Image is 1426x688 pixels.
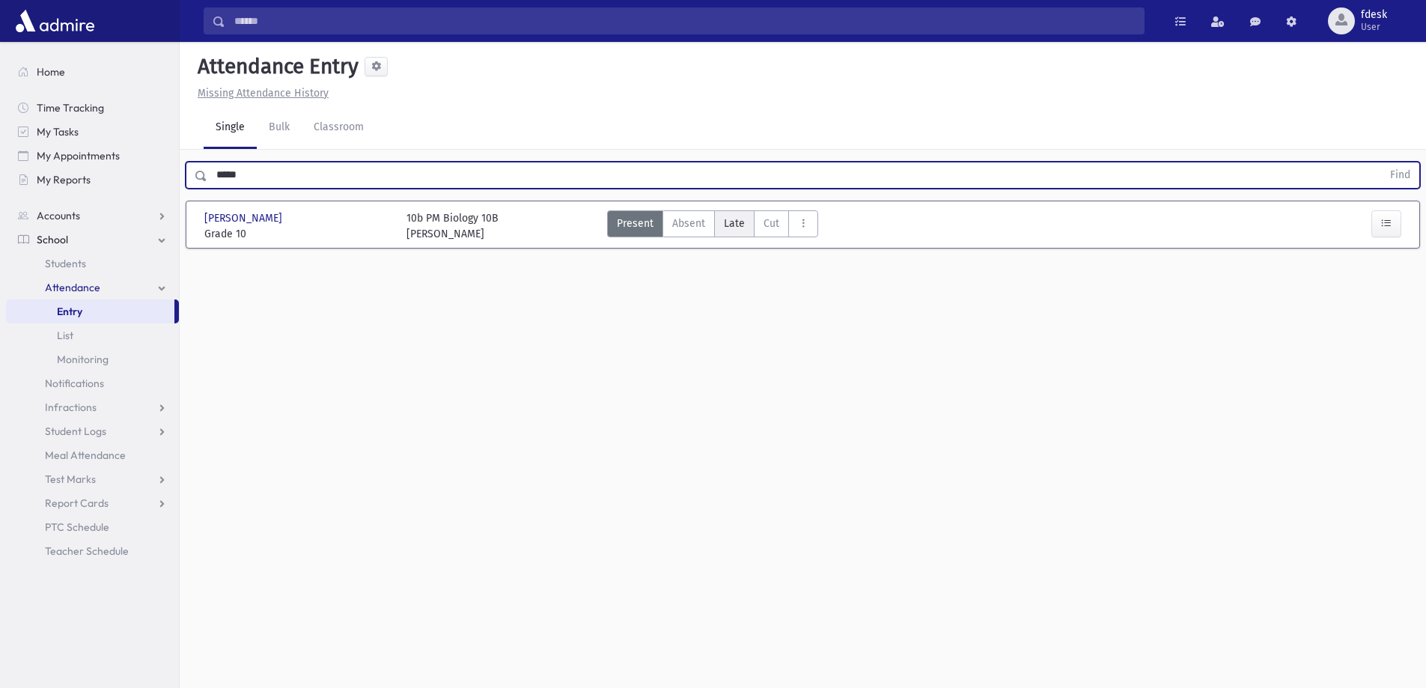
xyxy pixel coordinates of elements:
span: fdesk [1361,9,1387,21]
span: Teacher Schedule [45,544,129,558]
span: My Appointments [37,149,120,162]
a: Student Logs [6,419,179,443]
a: School [6,228,179,252]
span: Report Cards [45,496,109,510]
span: Accounts [37,209,80,222]
span: User [1361,21,1387,33]
a: Meal Attendance [6,443,179,467]
div: 10b PM Biology 10B [PERSON_NAME] [406,210,499,242]
span: Infractions [45,401,97,414]
span: Time Tracking [37,101,104,115]
a: Time Tracking [6,96,179,120]
a: Entry [6,299,174,323]
span: Present [617,216,653,231]
a: Report Cards [6,491,179,515]
span: Test Marks [45,472,96,486]
span: Meal Attendance [45,448,126,462]
a: My Tasks [6,120,179,144]
a: PTC Schedule [6,515,179,539]
span: [PERSON_NAME] [204,210,285,226]
a: Single [204,107,257,149]
a: Teacher Schedule [6,539,179,563]
span: Home [37,65,65,79]
a: Infractions [6,395,179,419]
a: Classroom [302,107,376,149]
span: Monitoring [57,353,109,366]
a: Accounts [6,204,179,228]
span: Cut [764,216,779,231]
a: List [6,323,179,347]
span: Attendance [45,281,100,294]
a: My Appointments [6,144,179,168]
span: PTC Schedule [45,520,109,534]
span: Entry [57,305,82,318]
img: AdmirePro [12,6,98,36]
a: Notifications [6,371,179,395]
a: Attendance [6,275,179,299]
a: Students [6,252,179,275]
span: Students [45,257,86,270]
span: My Tasks [37,125,79,138]
a: Home [6,60,179,84]
h5: Attendance Entry [192,54,359,79]
span: School [37,233,68,246]
u: Missing Attendance History [198,87,329,100]
a: Bulk [257,107,302,149]
a: My Reports [6,168,179,192]
input: Search [225,7,1144,34]
span: Notifications [45,377,104,390]
a: Monitoring [6,347,179,371]
div: AttTypes [607,210,818,242]
span: List [57,329,73,342]
a: Test Marks [6,467,179,491]
span: Grade 10 [204,226,391,242]
a: Missing Attendance History [192,87,329,100]
span: Student Logs [45,424,106,438]
span: Late [724,216,745,231]
span: Absent [672,216,705,231]
span: My Reports [37,173,91,186]
button: Find [1381,162,1419,188]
